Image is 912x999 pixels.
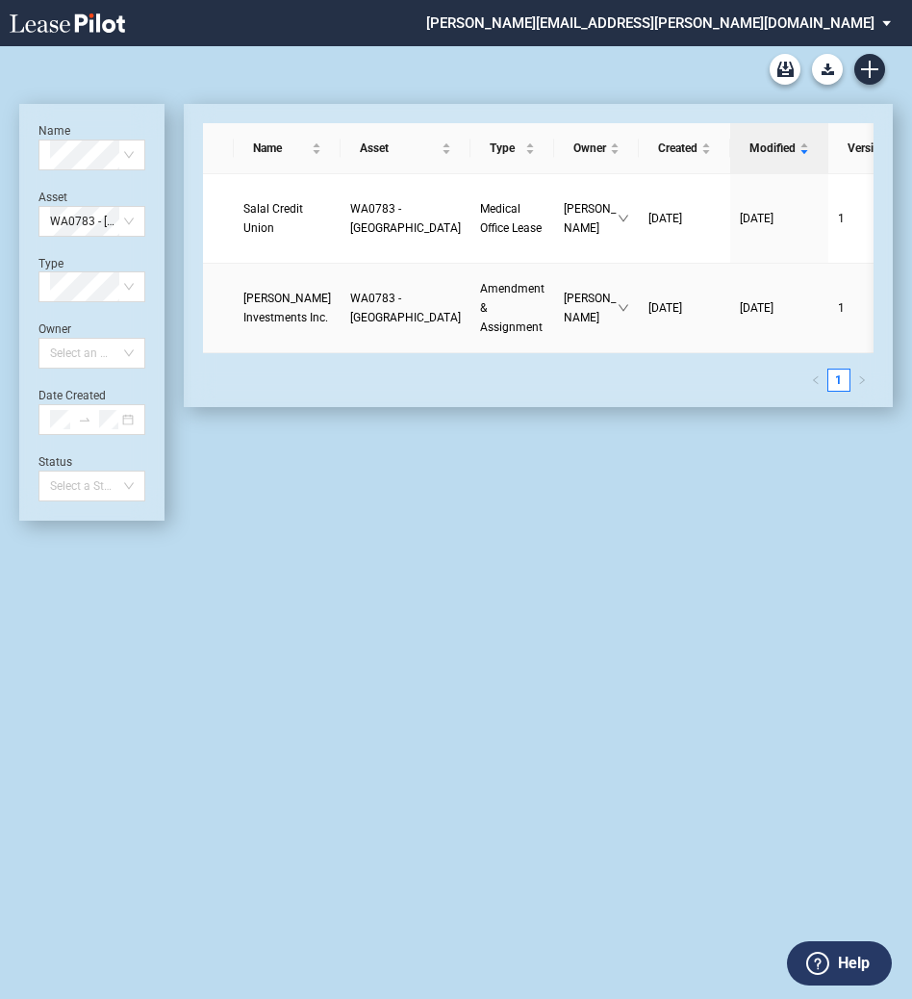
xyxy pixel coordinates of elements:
[350,292,461,324] span: WA0783 - North East Retail
[787,941,892,986] button: Help
[811,375,821,385] span: left
[350,202,461,235] span: WA0783 - North East Retail
[857,375,867,385] span: right
[573,139,606,158] span: Owner
[740,298,819,318] a: [DATE]
[740,301,773,315] span: [DATE]
[243,289,331,327] a: [PERSON_NAME] Investments Inc.
[38,124,70,138] label: Name
[554,123,639,174] th: Owner
[618,302,629,314] span: down
[850,369,874,392] li: Next Page
[470,123,554,174] th: Type
[341,123,470,174] th: Asset
[658,139,697,158] span: Created
[350,199,461,238] a: WA0783 - [GEOGRAPHIC_DATA]
[243,292,331,324] span: Shayna Investments Inc.
[78,413,91,426] span: to
[38,191,67,204] label: Asset
[812,54,843,85] button: Download Blank Form
[480,202,542,235] span: Medical Office Lease
[648,209,721,228] a: [DATE]
[848,139,887,158] span: Version
[350,289,461,327] a: WA0783 - [GEOGRAPHIC_DATA]
[804,369,827,392] li: Previous Page
[564,289,618,327] span: [PERSON_NAME]
[806,54,849,85] md-menu: Download Blank Form List
[838,298,910,318] a: 1
[38,257,63,270] label: Type
[827,369,850,392] li: 1
[490,139,521,158] span: Type
[253,139,308,158] span: Name
[850,369,874,392] button: right
[480,199,545,238] a: Medical Office Lease
[243,202,303,235] span: Salal Credit Union
[564,199,618,238] span: [PERSON_NAME]
[854,54,885,85] a: Create new document
[804,369,827,392] button: left
[730,123,828,174] th: Modified
[648,212,682,225] span: [DATE]
[740,212,773,225] span: [DATE]
[38,389,106,402] label: Date Created
[50,207,134,236] span: WA0783 - North East Retail
[838,209,910,228] a: 1
[639,123,730,174] th: Created
[770,54,800,85] a: Archive
[828,370,849,391] a: 1
[740,209,819,228] a: [DATE]
[838,212,845,225] span: 1
[360,139,438,158] span: Asset
[243,199,331,238] a: Salal Credit Union
[480,279,545,337] a: Amendment & Assignment
[618,213,629,224] span: down
[749,139,796,158] span: Modified
[648,301,682,315] span: [DATE]
[648,298,721,318] a: [DATE]
[838,301,845,315] span: 1
[78,413,91,426] span: swap-right
[234,123,341,174] th: Name
[480,282,545,334] span: Amendment & Assignment
[838,951,870,976] label: Help
[38,455,72,469] label: Status
[38,322,71,336] label: Owner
